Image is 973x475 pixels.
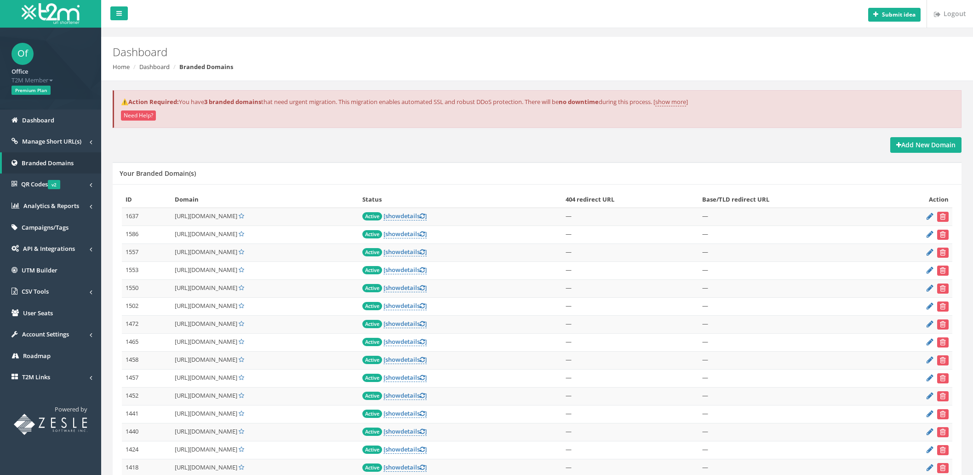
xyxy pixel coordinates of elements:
[122,333,171,351] td: 1465
[562,333,699,351] td: —
[385,427,401,435] span: show
[239,445,244,453] a: Set Default
[113,46,818,58] h2: Dashboard
[11,86,51,95] span: Premium Plan
[562,226,699,243] td: —
[881,191,952,208] th: Action
[385,373,401,382] span: show
[698,441,880,459] td: —
[562,423,699,441] td: —
[175,337,237,346] span: [URL][DOMAIN_NAME]
[175,230,237,238] span: [URL][DOMAIN_NAME]
[383,373,427,382] a: [showdetails]
[55,405,87,413] span: Powered by
[23,244,75,253] span: API & Integrations
[362,374,382,382] span: Active
[239,266,244,274] a: Set Default
[385,463,401,471] span: show
[239,284,244,292] a: Set Default
[23,202,79,210] span: Analytics & Reports
[383,301,427,310] a: [showdetails]
[383,337,427,346] a: [showdetails]
[562,261,699,279] td: —
[122,369,171,387] td: 1457
[122,226,171,243] td: 1586
[175,445,237,453] span: [URL][DOMAIN_NAME]
[562,191,699,208] th: 404 redirect URL
[385,284,401,292] span: show
[179,63,233,71] strong: Branded Domains
[175,212,237,220] span: [URL][DOMAIN_NAME]
[122,191,171,208] th: ID
[122,208,171,226] td: 1637
[383,427,427,436] a: [showdetails]
[113,63,130,71] a: Home
[385,212,401,220] span: show
[890,137,962,153] a: Add New Domain
[562,315,699,333] td: —
[383,230,427,238] a: [showdetails]
[122,315,171,333] td: 1472
[239,319,244,328] a: Set Default
[882,11,916,18] b: Submit idea
[359,191,562,208] th: Status
[559,98,599,106] strong: no downtime
[362,356,382,364] span: Active
[22,373,50,381] span: T2M Links
[171,191,359,208] th: Domain
[239,248,244,256] a: Set Default
[23,352,51,360] span: Roadmap
[14,414,87,435] img: T2M URL Shortener powered by Zesle Software Inc.
[698,423,880,441] td: —
[362,248,382,256] span: Active
[698,333,880,351] td: —
[48,180,60,189] span: v2
[562,208,699,226] td: —
[383,212,427,220] a: [showdetails]
[383,319,427,328] a: [showdetails]
[362,230,382,238] span: Active
[362,284,382,292] span: Active
[239,212,244,220] a: Set Default
[562,243,699,261] td: —
[122,243,171,261] td: 1557
[22,330,69,338] span: Account Settings
[121,110,156,121] button: Need Help?
[175,301,237,310] span: [URL][DOMAIN_NAME]
[698,351,880,369] td: —
[175,391,237,400] span: [URL][DOMAIN_NAME]
[383,355,427,364] a: [showdetails]
[22,159,74,167] span: Branded Domains
[239,427,244,435] a: Set Default
[175,409,237,417] span: [URL][DOMAIN_NAME]
[122,279,171,297] td: 1550
[383,463,427,472] a: [showdetails]
[562,351,699,369] td: —
[139,63,170,71] a: Dashboard
[385,319,401,328] span: show
[122,351,171,369] td: 1458
[698,387,880,405] td: —
[239,337,244,346] a: Set Default
[383,391,427,400] a: [showdetails]
[385,355,401,364] span: show
[121,98,954,106] p: You have that need urgent migration. This migration enables automated SSL and robust DDoS protect...
[22,3,80,24] img: T2M
[362,302,382,310] span: Active
[385,266,401,274] span: show
[385,337,401,346] span: show
[175,373,237,382] span: [URL][DOMAIN_NAME]
[22,116,54,124] span: Dashboard
[239,301,244,310] a: Set Default
[175,284,237,292] span: [URL][DOMAIN_NAME]
[175,355,237,364] span: [URL][DOMAIN_NAME]
[698,208,880,226] td: —
[698,261,880,279] td: —
[383,248,427,256] a: [showdetails]
[385,409,401,417] span: show
[122,387,171,405] td: 1452
[362,338,382,346] span: Active
[22,266,57,274] span: UTM Builder
[11,43,34,65] span: Of
[385,445,401,453] span: show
